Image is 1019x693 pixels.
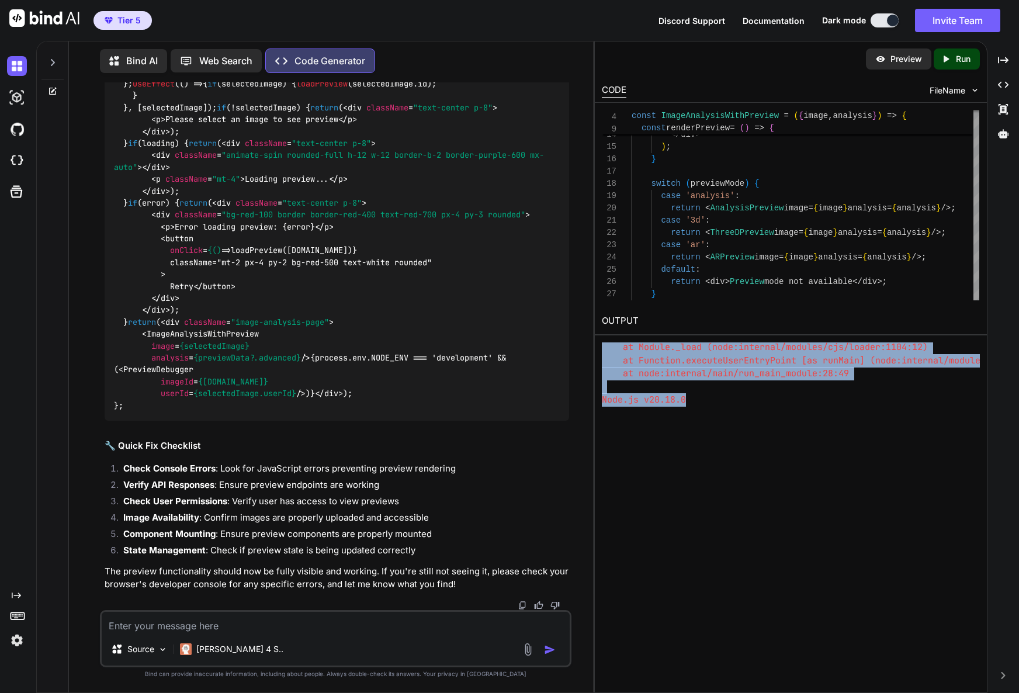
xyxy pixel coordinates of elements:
span: analysis [151,352,189,363]
span: analysis [867,252,906,262]
div: 24 [602,251,616,264]
img: like [534,601,543,610]
div: 18 [602,178,616,190]
span: { [862,252,867,262]
span: </ > [142,305,170,316]
span: } [926,228,931,237]
strong: Verify API Responses [123,479,214,490]
span: </ > [151,293,179,303]
span: image [754,252,779,262]
div: 15 [602,141,616,153]
span: case [661,216,681,225]
span: < = > [151,174,245,184]
span: = [809,203,813,213]
span: ( [793,111,798,120]
span: < = = /> [114,329,310,363]
span: { [902,111,906,120]
span: image [784,203,809,213]
span: div [151,305,165,316]
span: const [632,111,656,120]
span: p [338,174,343,184]
span: div [156,150,170,161]
span: } [843,203,847,213]
div: 19 [602,190,616,202]
span: return [671,277,700,286]
span: Loading preview... [114,138,544,196]
span: {selectedImage} [179,341,249,351]
span: image [774,228,799,237]
h2: 🔧 Quick Fix Checklist [105,439,569,453]
span: => [887,111,897,120]
button: premiumTier 5 [93,11,152,30]
span: return [310,102,338,113]
span: className [165,174,207,184]
strong: Component Mounting [123,528,216,539]
span: AnalysisPreview [710,203,784,213]
span: ; [666,142,671,151]
p: Code Generator [294,54,365,68]
span: div [710,277,725,286]
span: case [661,240,681,250]
p: Bind AI [126,54,158,68]
div: 27 [602,288,616,300]
div: 14 [602,129,616,141]
span: < = > [114,150,544,172]
span: Please select an image to see preview [114,102,497,137]
span: div [151,186,165,196]
span: < = > [343,102,497,113]
button: Invite Team [915,9,1000,32]
span: {selectedImage.userId} [193,389,296,399]
span: id [418,78,427,89]
span: analysis [838,228,877,237]
span: } [833,228,838,237]
strong: Check Console Errors [123,463,216,474]
span: return [128,317,156,327]
span: </ > [142,162,170,172]
span: "text-center p-8" [413,102,493,113]
span: { [803,228,808,237]
span: 4 [602,111,616,123]
span: } [813,252,818,262]
span: Dark mode [822,15,866,26]
span: ; [921,252,926,262]
button: Documentation [743,15,805,27]
span: "text-center p-8" [292,138,371,148]
span: div [151,162,165,172]
span: div [681,130,695,139]
p: [PERSON_NAME] 4 S.. [196,643,283,655]
span: { [769,123,774,133]
img: Claude 4 Sonnet [180,643,192,655]
span: div [348,102,362,113]
img: preview [875,54,886,64]
div: 20 [602,202,616,214]
span: button [165,233,193,244]
img: cloudideIcon [7,151,27,171]
span: 9 [602,123,616,136]
span: </ > [142,186,170,196]
span: </ > [315,389,343,399]
span: : [705,216,710,225]
span: ImageAnalysisWithPreview [147,329,259,339]
img: chevron down [970,85,980,95]
span: p [156,174,161,184]
span: 'analysis' [686,191,735,200]
span: { [892,203,896,213]
span: className [366,102,408,113]
span: </ > [315,221,334,232]
span: div [324,389,338,399]
span: button [203,281,231,292]
img: Pick Models [158,645,168,654]
span: = [887,203,892,213]
span: p [324,221,329,232]
p: Preview [890,53,922,65]
span: = [730,123,734,133]
li: : Look for JavaScript errors preventing preview rendering [114,462,569,479]
img: settings [7,630,27,650]
span: /> [931,228,941,237]
span: = [779,252,784,262]
span: div [161,293,175,303]
span: < [705,252,710,262]
h2: OUTPUT [595,307,987,335]
span: 'ar' [686,240,706,250]
span: "bg-red-100 border border-red-400 text-red-700 px-4 py-3 rounded" [221,210,525,220]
